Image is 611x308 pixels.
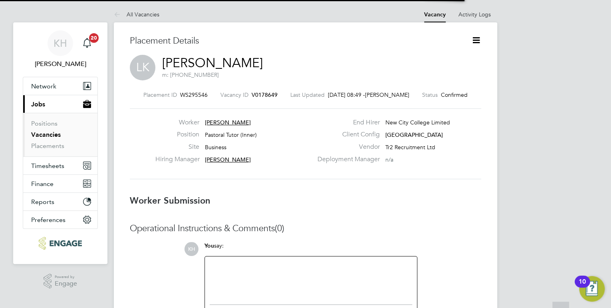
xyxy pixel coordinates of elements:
[55,274,77,280] span: Powered by
[23,157,97,174] button: Timesheets
[162,55,263,71] a: [PERSON_NAME]
[162,71,219,78] span: m: [PHONE_NUMBER]
[579,276,605,302] button: Open Resource Center, 10 new notifications
[204,242,417,256] div: say:
[313,155,380,164] label: Deployment Manager
[130,223,481,234] h3: Operational Instructions & Comments
[205,119,251,126] span: [PERSON_NAME]
[313,130,380,139] label: Client Config
[184,242,198,256] span: KH
[385,156,393,163] span: n/a
[23,113,97,156] div: Jobs
[79,30,95,56] a: 20
[89,33,99,43] span: 20
[23,77,97,95] button: Network
[422,91,438,98] label: Status
[23,211,97,228] button: Preferences
[313,143,380,151] label: Vendor
[130,35,459,47] h3: Placement Details
[23,175,97,192] button: Finance
[31,120,58,127] a: Positions
[23,193,97,210] button: Reports
[31,216,65,224] span: Preferences
[31,180,54,188] span: Finance
[23,30,98,69] a: KH[PERSON_NAME]
[204,242,214,249] span: You
[155,118,199,127] label: Worker
[155,130,199,139] label: Position
[23,237,98,250] a: Go to home page
[155,143,199,151] label: Site
[44,274,77,289] a: Powered byEngage
[205,156,251,163] span: [PERSON_NAME]
[39,237,81,250] img: ncclondon-logo-retina.png
[290,91,325,98] label: Last Updated
[275,223,284,234] span: (0)
[579,282,586,292] div: 10
[114,11,159,18] a: All Vacancies
[252,91,278,98] span: V0178649
[130,195,210,206] b: Worker Submission
[31,198,54,206] span: Reports
[54,38,67,48] span: KH
[23,95,97,113] button: Jobs
[220,91,248,98] label: Vacancy ID
[313,118,380,127] label: End Hirer
[31,100,45,108] span: Jobs
[424,11,446,18] a: Vacancy
[143,91,177,98] label: Placement ID
[31,82,56,90] span: Network
[385,144,435,151] span: Tr2 Recruitment Ltd
[385,119,450,126] span: New City College Limited
[130,55,155,80] span: LK
[13,22,107,264] nav: Main navigation
[180,91,208,98] span: WS295546
[328,91,365,98] span: [DATE] 08:49 -
[441,91,468,98] span: Confirmed
[205,144,226,151] span: Business
[31,142,64,150] a: Placements
[205,131,257,138] span: Pastoral Tutor (Inner)
[23,59,98,69] span: Kirsty Hanmore
[55,280,77,287] span: Engage
[31,131,61,138] a: Vacancies
[31,162,64,170] span: Timesheets
[155,155,199,164] label: Hiring Manager
[365,91,409,98] span: [PERSON_NAME]
[385,131,443,138] span: [GEOGRAPHIC_DATA]
[458,11,491,18] a: Activity Logs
